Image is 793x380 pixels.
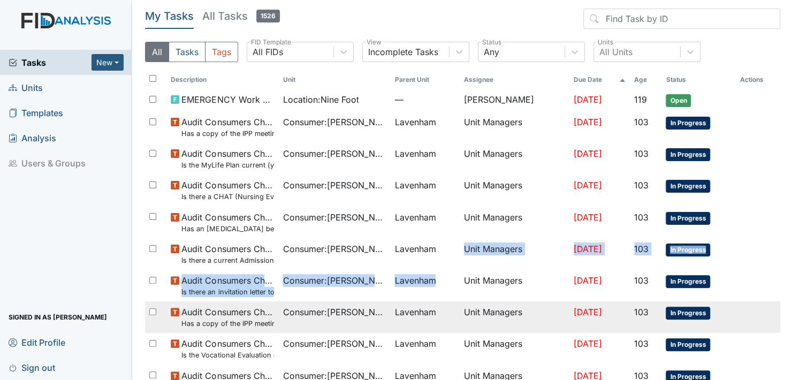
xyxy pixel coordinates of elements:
span: 1526 [256,10,280,22]
small: Is there an invitation letter to Parent/Guardian for current years team meetings in T-Logs (Therap)? [181,287,274,297]
th: Assignee [460,71,569,89]
span: Open [666,94,691,107]
span: Lavenham [394,337,436,350]
span: Units [9,79,43,96]
button: All [145,42,169,62]
span: Consumer : [PERSON_NAME] [283,242,386,255]
span: [DATE] [574,244,602,254]
span: [DATE] [574,180,602,191]
span: Audit Consumers Charts Is the Vocational Evaluation current (yearly)? [181,337,274,360]
span: Lavenham [394,116,436,128]
th: Toggle SortBy [278,71,390,89]
th: Toggle SortBy [661,71,735,89]
span: Audit Consumers Charts Has a copy of the IPP meeting been sent to the Parent/Guardian within 30 d... [181,306,274,329]
span: [DATE] [574,117,602,127]
a: Tasks [9,56,91,69]
div: All Units [599,45,632,58]
span: Analysis [9,130,56,146]
span: Lavenham [394,274,436,287]
td: Unit Managers [460,333,569,364]
small: Has a copy of the IPP meeting been sent to the Parent/Guardian [DATE] of the meeting? [181,128,274,139]
span: Consumer : [PERSON_NAME] [283,274,386,287]
span: Consumer : [PERSON_NAME] [283,337,386,350]
small: Is the Vocational Evaluation current (yearly)? [181,350,274,360]
small: Has a copy of the IPP meeting been sent to the Parent/Guardian [DATE] of the meeting? [181,318,274,329]
td: Unit Managers [460,301,569,333]
span: In Progress [666,275,710,288]
span: 103 [634,212,649,223]
input: Toggle All Rows Selected [149,75,156,82]
th: Toggle SortBy [390,71,460,89]
span: [DATE] [574,307,602,317]
span: 103 [634,244,649,254]
button: Tasks [169,42,205,62]
span: Audit Consumers Charts Is there a CHAT (Nursing Evaluation) no more than a year old? [181,179,274,202]
span: [DATE] [574,212,602,223]
div: Type filter [145,42,238,62]
th: Actions [735,71,780,89]
span: In Progress [666,338,710,351]
span: Audit Consumers Charts Is there an invitation letter to Parent/Guardian for current years team me... [181,274,274,297]
span: Audit Consumers Charts Is there a current Admission Agreement (within one year)? [181,242,274,265]
span: In Progress [666,117,710,130]
small: Has an [MEDICAL_DATA] been completed and recommendations followed? [181,224,274,234]
span: Lavenham [394,211,436,224]
span: [DATE] [574,275,602,286]
button: New [91,54,124,71]
span: 103 [634,148,649,159]
span: Signed in as [PERSON_NAME] [9,309,107,325]
span: In Progress [666,180,710,193]
span: [DATE] [574,338,602,349]
span: 103 [634,117,649,127]
span: 103 [634,307,649,317]
span: Consumer : [PERSON_NAME] [283,179,386,192]
span: Lavenham [394,179,436,192]
span: 103 [634,275,649,286]
span: Consumer : [PERSON_NAME] [283,306,386,318]
th: Toggle SortBy [569,71,630,89]
span: Lavenham [394,306,436,318]
th: Toggle SortBy [166,71,278,89]
span: — [394,93,455,106]
span: EMERGENCY Work Order [181,93,274,106]
span: Edit Profile [9,334,65,351]
span: In Progress [666,244,710,256]
span: In Progress [666,212,710,225]
input: Find Task by ID [583,9,780,29]
td: Unit Managers [460,207,569,238]
span: Lavenham [394,147,436,160]
td: Unit Managers [460,143,569,174]
td: Unit Managers [460,270,569,301]
button: Tags [205,42,238,62]
td: Unit Managers [460,238,569,270]
span: 103 [634,338,649,349]
span: Consumer : [PERSON_NAME] [283,116,386,128]
td: [PERSON_NAME] [460,89,569,111]
span: 103 [634,180,649,191]
div: Any [484,45,499,58]
h5: My Tasks [145,9,194,24]
small: Is the MyLife Plan current (yearly)? [181,160,274,170]
span: 119 [634,94,647,105]
th: Toggle SortBy [630,71,662,89]
span: [DATE] [574,148,602,159]
div: Incomplete Tasks [368,45,438,58]
span: Templates [9,104,63,121]
span: Audit Consumers Charts Is the MyLife Plan current (yearly)? [181,147,274,170]
h5: All Tasks [202,9,280,24]
span: Sign out [9,359,55,376]
span: Consumer : [PERSON_NAME] [283,211,386,224]
span: [DATE] [574,94,602,105]
td: Unit Managers [460,111,569,143]
span: Audit Consumers Charts Has a copy of the IPP meeting been sent to the Parent/Guardian within 30 d... [181,116,274,139]
span: Audit Consumers Charts Has an Audiological Evaluation been completed and recommendations followed? [181,211,274,234]
small: Is there a CHAT (Nursing Evaluation) no more than a year old? [181,192,274,202]
span: In Progress [666,148,710,161]
td: Unit Managers [460,174,569,206]
span: Location : Nine Foot [283,93,359,106]
span: In Progress [666,307,710,320]
small: Is there a current Admission Agreement ([DATE])? [181,255,274,265]
span: Lavenham [394,242,436,255]
span: Consumer : [PERSON_NAME] [283,147,386,160]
